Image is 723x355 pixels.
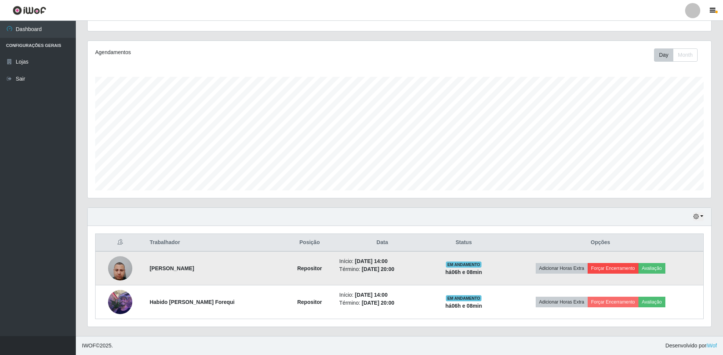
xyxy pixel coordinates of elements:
button: Forçar Encerramento [588,263,638,274]
button: Forçar Encerramento [588,297,638,307]
img: CoreUI Logo [13,6,46,15]
li: Início: [339,257,425,265]
button: Adicionar Horas Extra [536,263,588,274]
span: IWOF [82,343,96,349]
th: Data [335,234,430,252]
strong: [PERSON_NAME] [150,265,194,271]
div: Toolbar with button groups [654,48,704,62]
span: © 2025 . [82,342,113,350]
span: EM ANDAMENTO [446,262,482,268]
button: Adicionar Horas Extra [536,297,588,307]
button: Avaliação [638,297,665,307]
li: Término: [339,299,425,307]
li: Término: [339,265,425,273]
time: [DATE] 20:00 [362,266,394,272]
th: Opções [497,234,703,252]
th: Trabalhador [145,234,285,252]
a: iWof [706,343,717,349]
strong: há 06 h e 08 min [445,269,482,275]
strong: Repositor [297,299,322,305]
div: First group [654,48,698,62]
button: Avaliação [638,263,665,274]
strong: Habido [PERSON_NAME] Forequi [150,299,235,305]
th: Posição [284,234,334,252]
div: Agendamentos [95,48,342,56]
button: Day [654,48,673,62]
span: Desenvolvido por [665,342,717,350]
time: [DATE] 20:00 [362,300,394,306]
time: [DATE] 14:00 [355,258,387,264]
strong: Repositor [297,265,322,271]
img: 1752010613796.jpeg [108,252,132,284]
button: Month [673,48,698,62]
strong: há 06 h e 08 min [445,303,482,309]
li: Início: [339,291,425,299]
time: [DATE] 14:00 [355,292,387,298]
img: 1755521550319.jpeg [108,286,132,318]
th: Status [430,234,498,252]
span: EM ANDAMENTO [446,295,482,301]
